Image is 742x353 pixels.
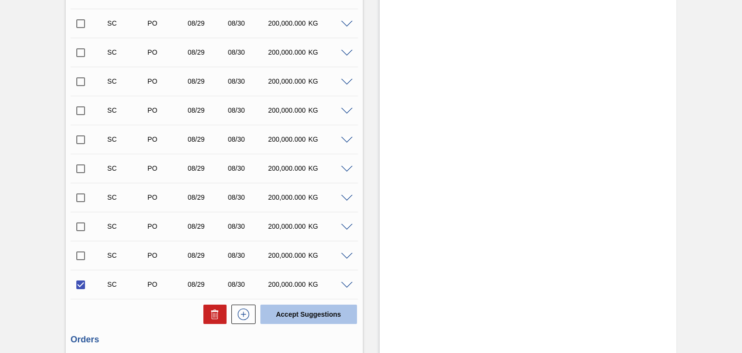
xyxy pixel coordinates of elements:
[266,193,310,201] div: 200,000.000
[105,106,149,114] div: Suggestion Created
[266,222,310,230] div: 200,000.000
[185,106,229,114] div: 08/29/2025
[266,135,310,143] div: 200,000.000
[226,251,270,259] div: 08/30/2025
[256,304,358,325] div: Accept Suggestions
[145,280,189,288] div: Purchase order
[71,335,357,345] h3: Orders
[226,280,270,288] div: 08/30/2025
[266,251,310,259] div: 200,000.000
[145,77,189,85] div: Purchase order
[226,222,270,230] div: 08/30/2025
[145,193,189,201] div: Purchase order
[145,251,189,259] div: Purchase order
[306,19,350,27] div: KG
[226,193,270,201] div: 08/30/2025
[185,280,229,288] div: 08/29/2025
[226,19,270,27] div: 08/30/2025
[185,77,229,85] div: 08/29/2025
[306,106,350,114] div: KG
[105,77,149,85] div: Suggestion Created
[105,48,149,56] div: Suggestion Created
[105,222,149,230] div: Suggestion Created
[266,77,310,85] div: 200,000.000
[260,305,357,324] button: Accept Suggestions
[306,193,350,201] div: KG
[105,251,149,259] div: Suggestion Created
[226,106,270,114] div: 08/30/2025
[145,222,189,230] div: Purchase order
[185,48,229,56] div: 08/29/2025
[306,280,350,288] div: KG
[199,305,227,324] div: Delete Suggestions
[306,222,350,230] div: KG
[145,19,189,27] div: Purchase order
[105,19,149,27] div: Suggestion Created
[266,106,310,114] div: 200,000.000
[145,135,189,143] div: Purchase order
[266,280,310,288] div: 200,000.000
[227,305,256,324] div: New suggestion
[226,77,270,85] div: 08/30/2025
[145,164,189,172] div: Purchase order
[306,135,350,143] div: KG
[185,251,229,259] div: 08/29/2025
[105,280,149,288] div: Suggestion Created
[185,19,229,27] div: 08/29/2025
[266,48,310,56] div: 200,000.000
[145,106,189,114] div: Purchase order
[306,164,350,172] div: KG
[105,164,149,172] div: Suggestion Created
[266,164,310,172] div: 200,000.000
[266,19,310,27] div: 200,000.000
[185,222,229,230] div: 08/29/2025
[226,135,270,143] div: 08/30/2025
[226,164,270,172] div: 08/30/2025
[185,193,229,201] div: 08/29/2025
[185,164,229,172] div: 08/29/2025
[145,48,189,56] div: Purchase order
[306,77,350,85] div: KG
[306,251,350,259] div: KG
[105,135,149,143] div: Suggestion Created
[105,193,149,201] div: Suggestion Created
[226,48,270,56] div: 08/30/2025
[306,48,350,56] div: KG
[185,135,229,143] div: 08/29/2025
